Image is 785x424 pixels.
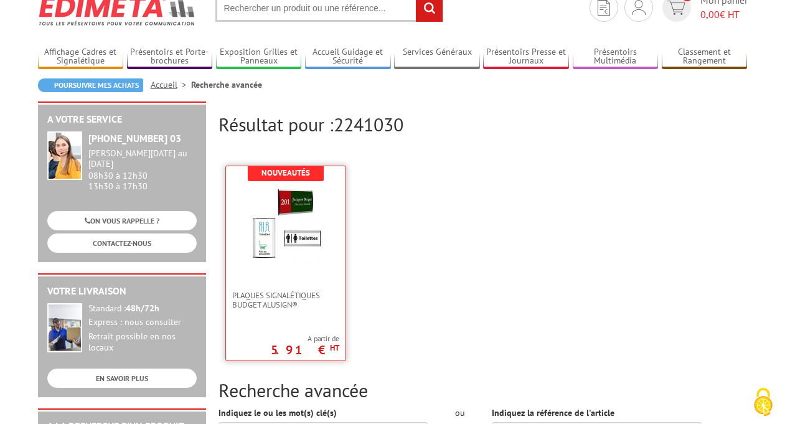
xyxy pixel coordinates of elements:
[191,78,262,91] li: Recherche avancée
[741,382,785,424] button: Cookies (fenêtre modale)
[573,47,659,67] a: Présentoirs Multimédia
[219,114,748,134] h2: Résultat pour :
[47,131,82,180] img: widget-service.jpg
[271,334,339,344] span: A partir de
[47,303,82,352] img: widget-livraison.jpg
[47,369,197,388] a: EN SAVOIR PLUS
[492,407,614,419] label: Indiquez la référence de l'article
[271,346,339,354] p: 5.91 €
[88,148,197,169] div: [PERSON_NAME][DATE] au [DATE]
[126,303,159,314] strong: 48h/72h
[47,286,197,297] h2: Votre livraison
[38,78,143,92] a: Poursuivre mes achats
[667,1,685,15] img: devis rapide
[700,7,748,22] span: € HT
[216,47,302,67] a: Exposition Grilles et Panneaux
[232,291,339,309] span: Plaques Signalétiques Budget AluSign®
[394,47,480,67] a: Services Généraux
[219,407,337,419] label: Indiquez le ou les mot(s) clé(s)
[748,387,779,418] img: Cookies (fenêtre modale)
[226,291,345,309] a: Plaques Signalétiques Budget AluSign®
[245,185,326,266] img: Plaques Signalétiques Budget AluSign®
[662,47,748,67] a: Classement et Rangement
[47,211,197,230] a: ON VOUS RAPPELLE ?
[88,331,197,354] div: Retrait possible en nos locaux
[219,380,748,400] h2: Recherche avancée
[88,132,181,144] strong: [PHONE_NUMBER] 03
[38,47,124,67] a: Affichage Cadres et Signalétique
[47,114,197,125] h2: A votre service
[88,303,197,314] div: Standard :
[88,148,197,191] div: 08h30 à 12h30 13h30 à 17h30
[446,407,473,419] div: ou
[261,167,310,178] b: Nouveautés
[127,47,213,67] a: Présentoirs et Porte-brochures
[47,233,197,253] a: CONTACTEZ-NOUS
[483,47,569,67] a: Présentoirs Presse et Journaux
[330,342,339,353] sup: HT
[334,112,403,136] span: 2241030
[151,79,191,90] a: Accueil
[305,47,391,67] a: Accueil Guidage et Sécurité
[88,317,197,328] div: Express : nous consulter
[700,8,720,21] span: 0,00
